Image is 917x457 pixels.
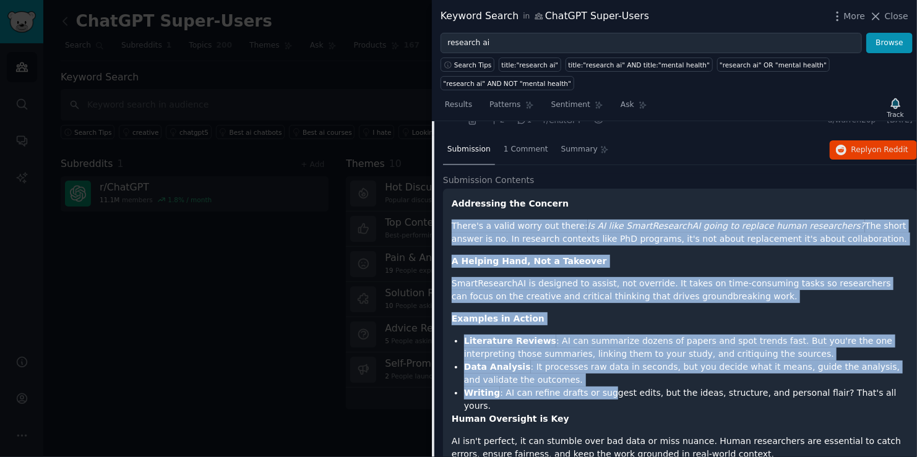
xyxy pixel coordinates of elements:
[443,174,535,187] span: Submission Contents
[502,61,559,69] div: title:"research ai"
[447,144,491,155] span: Submission
[551,100,590,111] span: Sentiment
[464,361,908,387] li: : It processes raw data in seconds, but you decide what it means, guide the analysis, and validat...
[866,33,913,54] button: Browse
[885,10,908,23] span: Close
[454,61,492,69] span: Search Tips
[566,58,713,72] a: title:"research ai" AND title:"mental health"
[489,100,520,111] span: Patterns
[616,95,652,121] a: Ask
[872,145,908,154] span: on Reddit
[883,95,908,121] button: Track
[452,314,545,323] strong: Examples in Action
[485,95,538,121] a: Patterns
[441,76,574,90] a: "research ai" AND NOT "mental health"
[464,335,908,361] li: : AI can summarize dozens of papers and spot trends fast. But you're the one interpreting those s...
[621,100,634,111] span: Ask
[445,100,472,111] span: Results
[464,336,556,346] strong: Literature Reviews
[464,387,908,412] li: : AI can refine drafts or suggest edits, but the ideas, structure, and personal flair? That's all...
[523,11,530,22] span: in
[887,110,904,119] div: Track
[441,33,862,54] input: Try a keyword related to your business
[547,95,608,121] a: Sentiment
[504,144,548,155] span: 1 Comment
[831,10,866,23] button: More
[851,145,908,156] span: Reply
[444,79,572,88] div: "research ai" AND NOT "mental health"
[441,9,649,24] div: Keyword Search ChatGPT Super-Users
[830,140,917,160] button: Replyon Reddit
[844,10,866,23] span: More
[588,221,865,231] em: Is AI like SmartResearchAI going to replace human researchers?
[441,95,476,121] a: Results
[452,256,607,266] strong: A Helping Hand, Not a Takeover
[452,220,908,246] p: There's a valid worry out there: The short answer is no. In research contexts like PhD programs, ...
[717,58,830,72] a: "research ai" OR "mental health"
[452,199,569,208] strong: Addressing the Concern
[568,61,710,69] div: title:"research ai" AND title:"mental health"
[561,144,598,155] span: Summary
[720,61,827,69] div: "research ai" OR "mental health"
[452,277,908,303] p: SmartResearchAI is designed to assist, not override. It takes on time-consuming tasks so research...
[869,10,908,23] button: Close
[464,362,531,372] strong: Data Analysis
[441,58,494,72] button: Search Tips
[499,58,561,72] a: title:"research ai"
[464,388,500,398] strong: Writing
[452,414,569,424] strong: Human Oversight is Key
